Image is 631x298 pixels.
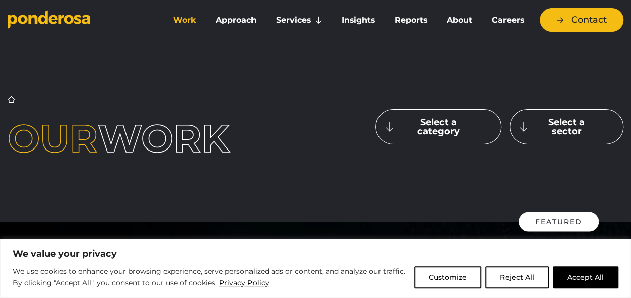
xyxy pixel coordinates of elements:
button: Accept All [553,266,618,288]
span: Our [8,115,98,162]
a: About [439,10,480,31]
a: Contact [540,8,623,32]
p: We value your privacy [13,248,618,260]
a: Home [8,96,15,103]
button: Select a sector [510,109,623,144]
div: Featured [519,212,599,232]
h1: work [8,119,256,158]
p: We use cookies to enhance your browsing experience, serve personalized ads or content, and analyz... [13,266,407,289]
a: Work [165,10,204,31]
a: Approach [208,10,264,31]
button: Select a category [375,109,501,144]
a: Go to homepage [8,10,150,30]
a: Insights [334,10,383,31]
button: Customize [414,266,481,288]
a: Careers [484,10,532,31]
a: Reports [387,10,435,31]
button: Reject All [485,266,549,288]
a: Services [268,10,330,31]
a: Privacy Policy [219,277,270,289]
